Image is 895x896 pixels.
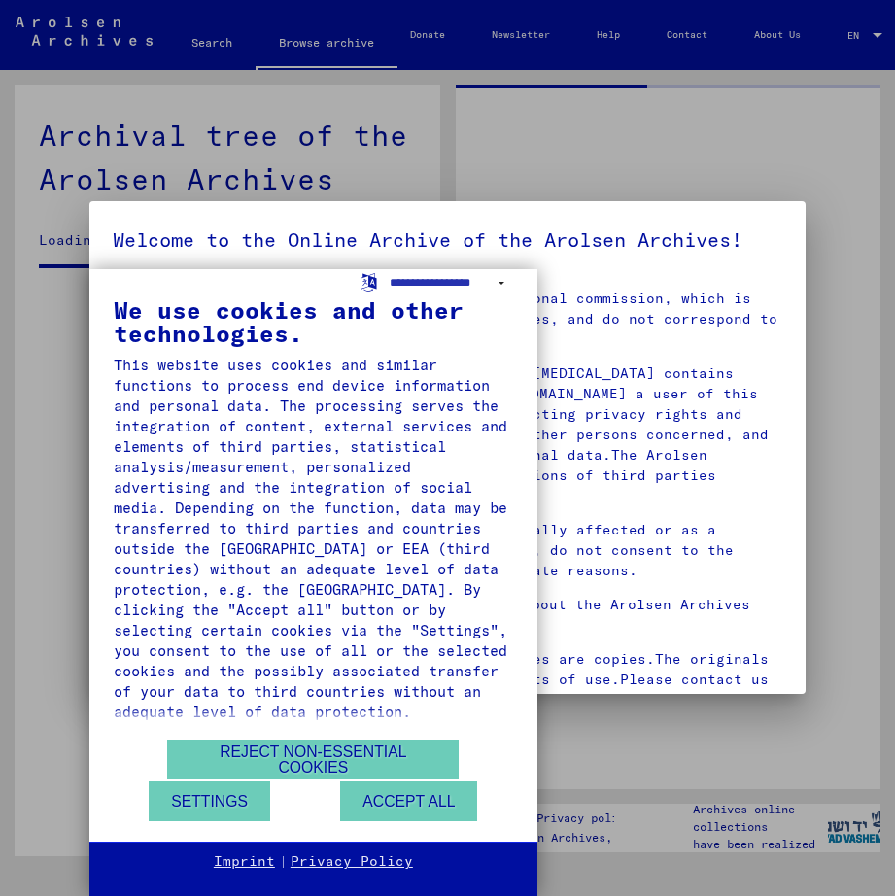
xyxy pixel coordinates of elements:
a: Imprint [214,852,275,872]
a: Privacy Policy [291,852,413,872]
button: Accept all [340,781,477,821]
div: We use cookies and other technologies. [114,298,513,345]
div: This website uses cookies and similar functions to process end device information and personal da... [114,355,513,722]
button: Reject non-essential cookies [167,740,459,779]
button: Settings [149,781,270,821]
